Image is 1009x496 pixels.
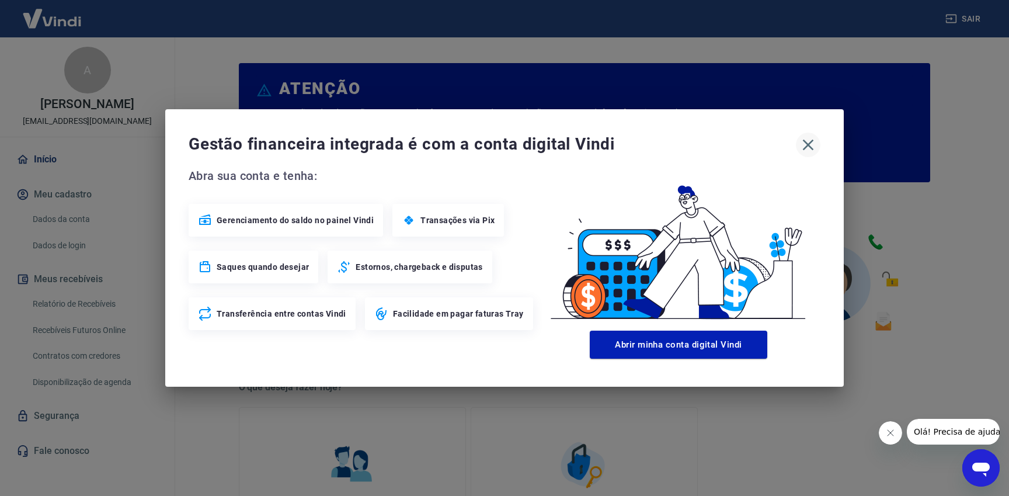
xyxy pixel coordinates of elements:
[217,214,374,226] span: Gerenciamento do saldo no painel Vindi
[356,261,482,273] span: Estornos, chargeback e disputas
[590,331,767,359] button: Abrir minha conta digital Vindi
[907,419,1000,445] iframe: Mensagem da empresa
[879,421,902,445] iframe: Fechar mensagem
[217,261,309,273] span: Saques quando desejar
[217,308,346,320] span: Transferência entre contas Vindi
[962,449,1000,487] iframe: Botão para abrir a janela de mensagens
[420,214,495,226] span: Transações via Pix
[7,8,98,18] span: Olá! Precisa de ajuda?
[189,167,537,185] span: Abra sua conta e tenha:
[189,133,796,156] span: Gestão financeira integrada é com a conta digital Vindi
[537,167,820,326] img: Good Billing
[393,308,524,320] span: Facilidade em pagar faturas Tray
